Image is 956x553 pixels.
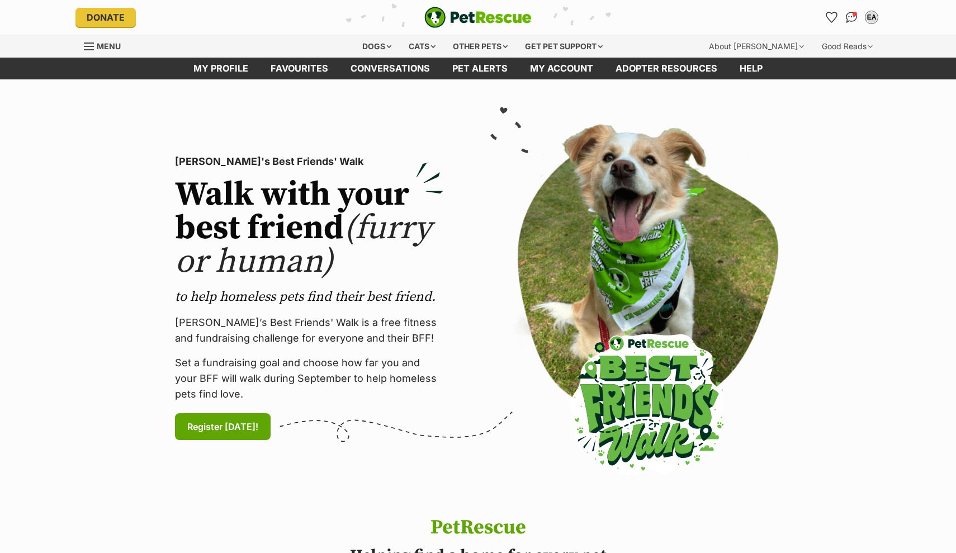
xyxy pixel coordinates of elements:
[822,8,881,26] ul: Account quick links
[846,12,858,23] img: chat-41dd97257d64d25036548639549fe6c8038ab92f7586957e7f3b1b290dea8141.svg
[182,58,259,79] a: My profile
[354,35,399,58] div: Dogs
[424,7,532,28] a: PetRescue
[306,517,650,539] h1: PetRescue
[175,413,271,440] a: Register [DATE]!
[187,420,258,433] span: Register [DATE]!
[843,8,860,26] a: Conversations
[519,58,604,79] a: My account
[259,58,339,79] a: Favourites
[401,35,443,58] div: Cats
[424,7,532,28] img: logo-e224e6f780fb5917bec1dbf3a21bbac754714ae5b6737aabdf751b685950b380.svg
[175,178,443,279] h2: Walk with your best friend
[701,35,812,58] div: About [PERSON_NAME]
[339,58,441,79] a: conversations
[175,154,443,169] p: [PERSON_NAME]'s Best Friends' Walk
[175,288,443,306] p: to help homeless pets find their best friend.
[866,12,877,23] div: EA
[445,35,515,58] div: Other pets
[863,8,881,26] button: My account
[822,8,840,26] a: Favourites
[728,58,774,79] a: Help
[517,35,610,58] div: Get pet support
[84,35,129,55] a: Menu
[75,8,136,27] a: Donate
[175,315,443,346] p: [PERSON_NAME]’s Best Friends' Walk is a free fitness and fundraising challenge for everyone and t...
[175,207,432,283] span: (furry or human)
[814,35,881,58] div: Good Reads
[97,41,121,51] span: Menu
[441,58,519,79] a: Pet alerts
[604,58,728,79] a: Adopter resources
[175,355,443,402] p: Set a fundraising goal and choose how far you and your BFF will walk during September to help hom...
